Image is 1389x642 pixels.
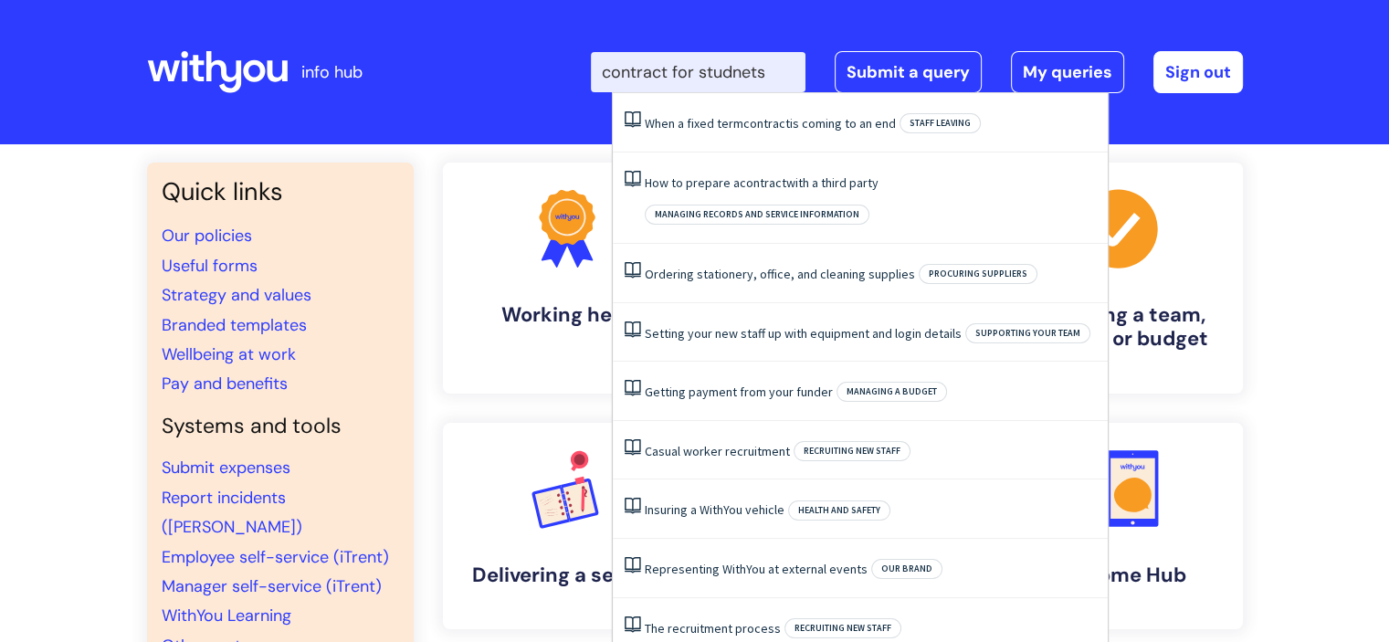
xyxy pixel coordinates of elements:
a: Getting payment from your funder [645,384,833,400]
a: Our policies [162,225,252,247]
span: Recruiting new staff [794,441,910,461]
span: Managing records and service information [645,205,869,225]
span: Procuring suppliers [919,264,1037,284]
h4: Welcome Hub [1009,563,1228,587]
a: When a fixed termcontractis coming to an end [645,115,896,132]
h3: Quick links [162,177,399,206]
a: Managing a team, building or budget [994,163,1243,394]
a: Sign out [1153,51,1243,93]
span: Our brand [871,559,942,579]
p: info hub [301,58,363,87]
span: Supporting your team [965,323,1090,343]
span: Recruiting new staff [784,618,901,638]
a: Representing WithYou at external events [645,561,868,577]
a: Wellbeing at work [162,343,296,365]
a: Casual worker recruitment [645,443,790,459]
a: Working here [443,163,691,394]
h4: Delivering a service [458,563,677,587]
span: contract [743,115,790,132]
span: Staff leaving [900,113,981,133]
a: Useful forms [162,255,258,277]
a: Ordering stationery, office, and cleaning supplies [645,266,915,282]
input: Search [591,52,805,92]
a: Welcome Hub [994,423,1243,629]
a: Submit a query [835,51,982,93]
a: Pay and benefits [162,373,288,395]
a: Insuring a WithYou vehicle [645,501,784,518]
a: Submit expenses [162,457,290,479]
h4: Systems and tools [162,414,399,439]
span: Managing a budget [837,382,947,402]
span: Health and safety [788,500,890,521]
a: Report incidents ([PERSON_NAME]) [162,487,302,538]
span: contract [740,174,786,191]
a: Branded templates [162,314,307,336]
a: Delivering a service [443,423,691,629]
h4: Working here [458,303,677,327]
div: | - [591,51,1243,93]
a: Employee self-service (iTrent) [162,546,389,568]
a: My queries [1011,51,1124,93]
a: Strategy and values [162,284,311,306]
a: How to prepare acontractwith a third party [645,174,879,191]
a: Manager self-service (iTrent) [162,575,382,597]
a: Setting your new staff up with equipment and login details [645,325,962,342]
a: WithYou Learning [162,605,291,626]
a: The recruitment process [645,620,781,637]
h4: Managing a team, building or budget [1009,303,1228,352]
